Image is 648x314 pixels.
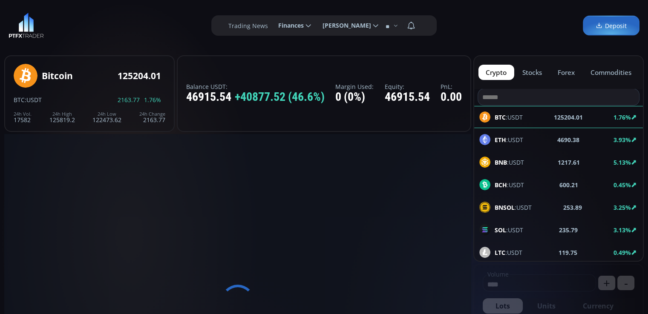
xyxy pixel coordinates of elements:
div: 46915.54 [186,91,325,104]
div: 0 (0%) [335,91,374,104]
b: ETH [495,136,506,144]
button: stocks [515,65,550,80]
b: LTC [495,248,505,257]
div: 24h High [49,111,75,117]
div: Bitcoin [42,71,73,81]
button: crypto [478,65,514,80]
div: 17582 [14,111,32,123]
b: 119.75 [559,248,577,257]
span: [PERSON_NAME] [317,17,371,34]
div: 125204.01 [118,71,161,81]
label: Equity: [385,83,430,90]
b: 0.45% [613,181,631,189]
div: 2163.77 [139,111,165,123]
b: 235.79 [559,226,578,234]
label: Margin Used: [335,83,374,90]
div: 24h Vol. [14,111,32,117]
span: Finances [272,17,304,34]
button: forex [550,65,582,80]
span: :USDT [25,96,42,104]
span: :USDT [495,248,522,257]
span: :USDT [495,158,524,167]
span: +40877.52 (46.6%) [235,91,325,104]
span: :USDT [495,180,524,189]
b: 5.13% [613,158,631,166]
b: BCH [495,181,507,189]
b: BNB [495,158,507,166]
b: 0.49% [613,248,631,257]
div: 122473.62 [92,111,121,123]
a: Deposit [583,16,639,36]
div: 46915.54 [385,91,430,104]
div: 125819.2 [49,111,75,123]
span: :USDT [495,203,532,212]
span: :USDT [495,226,523,234]
label: Trading News [228,21,268,30]
b: 3.93% [613,136,631,144]
div: 24h Low [92,111,121,117]
b: 3.25% [613,203,631,211]
b: 4690.38 [557,135,579,144]
span: 1.76% [144,97,161,103]
b: SOL [495,226,506,234]
b: BNSOL [495,203,515,211]
div: 24h Change [139,111,165,117]
b: 1217.61 [558,158,580,167]
b: 3.13% [613,226,631,234]
b: 600.21 [559,180,578,189]
label: Balance USDT: [186,83,325,90]
label: PnL: [441,83,462,90]
span: :USDT [495,135,523,144]
button: commodities [583,65,639,80]
span: BTC [14,96,25,104]
span: 2163.77 [118,97,140,103]
span: Deposit [596,21,627,30]
div: 0.00 [441,91,462,104]
img: LOGO [9,13,44,38]
b: 253.89 [563,203,582,212]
